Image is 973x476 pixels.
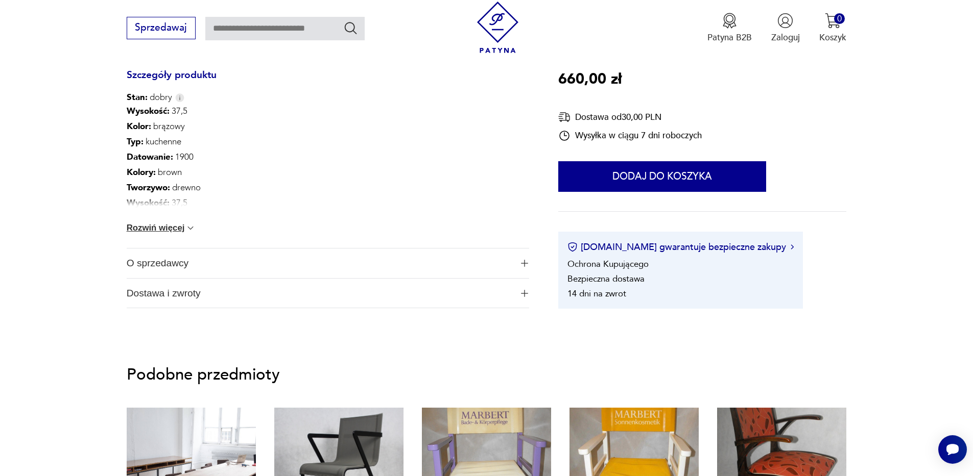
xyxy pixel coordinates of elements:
[127,197,170,209] b: Wysokość :
[472,2,524,53] img: Patyna - sklep z meblami i dekoracjami vintage
[127,104,209,119] p: 37,5
[127,151,173,163] b: Datowanie :
[127,180,209,195] p: drewno
[567,258,649,269] li: Ochrona Kupującego
[127,134,209,149] p: kuchenne
[521,290,528,297] img: Ikona plusa
[127,165,209,180] p: brown
[707,32,752,43] p: Patyna B2B
[558,110,702,123] div: Dostawa od 30,00 PLN
[771,13,800,43] button: Zaloguj
[127,367,847,382] p: Podobne przedmioty
[175,93,184,102] img: Info icon
[521,260,528,267] img: Ikona plusa
[722,13,738,29] img: Ikona medalu
[567,287,626,299] li: 14 dni na zwrot
[127,248,529,278] button: Ikona plusaO sprzedawcy
[567,240,794,253] button: [DOMAIN_NAME] gwarantuje bezpieczne zakupy
[819,32,846,43] p: Koszyk
[127,119,209,134] p: brązowy
[567,242,578,252] img: Ikona certyfikatu
[825,13,841,29] img: Ikona koszyka
[185,223,196,233] img: chevron down
[558,129,702,141] div: Wysyłka w ciągu 7 dni roboczych
[558,67,622,91] p: 660,00 zł
[567,272,645,284] li: Bezpieczna dostawa
[707,13,752,43] button: Patyna B2B
[127,91,172,104] span: dobry
[707,13,752,43] a: Ikona medaluPatyna B2B
[127,279,529,308] button: Ikona plusaDostawa i zwroty
[127,91,148,103] b: Stan:
[127,105,170,117] b: Wysokość :
[791,244,794,249] img: Ikona strzałki w prawo
[127,182,170,193] b: Tworzywo :
[127,24,196,33] a: Sprzedawaj
[127,17,196,39] button: Sprzedawaj
[127,248,512,278] span: O sprzedawcy
[127,223,196,233] button: Rozwiń więcej
[127,149,209,165] p: 1900
[127,120,151,132] b: Kolor:
[127,195,209,211] p: 37,5
[558,161,766,192] button: Dodaj do koszyka
[834,13,845,24] div: 0
[819,13,846,43] button: 0Koszyk
[938,435,967,464] iframe: Smartsupp widget button
[127,279,512,308] span: Dostawa i zwroty
[777,13,793,29] img: Ikonka użytkownika
[558,110,571,123] img: Ikona dostawy
[127,136,144,147] b: Typ :
[771,32,800,43] p: Zaloguj
[127,71,529,92] h3: Szczegóły produktu
[127,166,156,178] b: Kolory :
[343,20,358,35] button: Szukaj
